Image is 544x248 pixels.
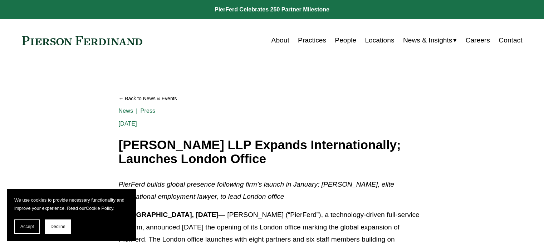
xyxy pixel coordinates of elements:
em: PierFerd builds global presence following firm’s launch in January; [PERSON_NAME], elite internat... [119,181,396,201]
a: About [271,34,289,47]
span: News & Insights [403,34,452,47]
a: Locations [365,34,394,47]
a: People [335,34,356,47]
strong: [GEOGRAPHIC_DATA], [DATE] [119,211,219,218]
a: Practices [298,34,326,47]
span: Decline [50,224,65,229]
a: Cookie Policy [86,206,113,211]
span: Accept [20,224,34,229]
a: folder dropdown [403,34,457,47]
button: Accept [14,219,40,234]
a: Back to News & Events [119,92,426,105]
a: Careers [466,34,490,47]
a: Contact [499,34,522,47]
h1: [PERSON_NAME] LLP Expands Internationally; Launches London Office [119,138,426,166]
button: Decline [45,219,71,234]
span: [DATE] [119,121,137,127]
a: Press [141,108,156,114]
section: Cookie banner [7,189,136,241]
p: We use cookies to provide necessary functionality and improve your experience. Read our . [14,196,129,212]
a: News [119,108,133,114]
